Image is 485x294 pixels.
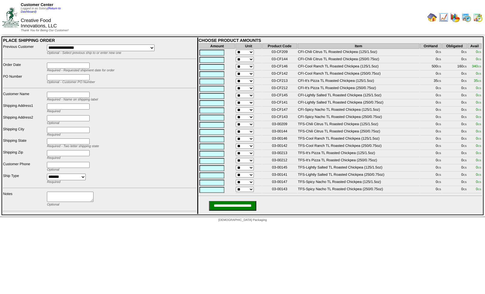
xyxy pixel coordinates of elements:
span: Optional [47,203,59,206]
span: CS [463,87,466,90]
td: 03-CF209 [262,49,297,56]
span: CS [463,73,466,75]
span: CS [463,130,466,133]
span: CS [463,188,466,191]
td: 0 [442,187,467,193]
span: CS [478,145,481,147]
span: CS [437,73,441,75]
td: Shipping City [3,127,46,138]
img: calendarinout.gif [473,13,483,22]
span: 0 [476,57,481,61]
td: 0 [420,136,441,143]
span: 0 [476,71,481,76]
td: 03-00212 [262,158,297,164]
span: 35 [474,79,481,83]
span: 0 [476,122,481,126]
img: calendarprod.gif [462,13,471,22]
td: 0 [442,71,467,78]
span: 0 [476,144,481,148]
td: TFS-Spicy Nacho TL Roasted Chickpea (125/1.5oz) [298,179,419,186]
img: graph.gif [450,13,460,22]
img: ZoRoCo_Logo(Green%26Foil)%20jpg.webp [2,7,19,27]
td: 0 [420,172,441,179]
td: CFI-It's Pizza TL Roasted Chickpea (125/1.5oz) [298,78,419,85]
td: CFI-Lightly Salted TL Roasted Chickpea (250/0.75oz) [298,100,419,107]
span: 0 [476,86,481,90]
td: 03-00145 [262,165,297,172]
span: CS [478,188,481,191]
td: CFI-Chili Citrus TL Roasted Chickpea (125/1.5oz) [298,49,419,56]
td: 0 [420,187,441,193]
td: TFS-Spicy Nacho TL Roasted Chickpea (250/0.75oz) [298,187,419,193]
td: 03-00213 [262,150,297,157]
span: CS [478,159,481,162]
span: CS [478,174,481,176]
span: Required - Name on shipping label [47,98,98,101]
span: CS [437,94,441,97]
td: 0 [420,143,441,150]
th: OnHand [420,43,441,49]
td: 0 [442,172,467,179]
span: CS [437,87,441,90]
td: Customer Name [3,91,46,103]
td: 0 [420,179,441,186]
span: CS [463,152,466,155]
span: CS [463,166,466,169]
td: TFS-Cool Ranch TL Roasted Chickpea (125/1.5oz) [298,136,419,143]
td: Previous Customer [3,44,46,56]
td: 0 [442,93,467,99]
span: CS [463,116,466,119]
td: 03-00209 [262,122,297,128]
span: CS [463,109,466,111]
span: CS [437,188,441,191]
td: 0 [420,57,441,63]
span: CS [437,116,441,119]
td: TFS-It's Pizza TL Roasted Chickpea (250/0.75oz) [298,158,419,164]
span: CS [437,123,441,126]
td: 0 [442,129,467,135]
td: 0 [442,150,467,157]
span: CS [463,80,466,82]
td: 03-00142 [262,143,297,150]
td: 03-00147 [262,179,297,186]
span: CS [478,58,481,61]
th: Amount [199,43,235,49]
td: Shipping Address2 [3,115,46,126]
td: CFI-Spicy Nacho TL Roasted Chickpea (125/1.5oz) [298,107,419,114]
td: Shipping Zip [3,150,46,161]
span: Required [47,133,60,137]
span: Thank You for Being Our Customer! [21,29,69,32]
td: 0 [420,165,441,172]
td: 03-CF145 [262,93,297,99]
td: CFI-Spicy Nacho TL Roasted Chickpea (250/0.75oz) [298,114,419,121]
span: Required - Requested shipment date for order [47,69,114,72]
a: (Return to Dashboard) [21,7,61,14]
td: 0 [442,122,467,128]
span: Optional [47,168,59,172]
td: 03-00141 [262,172,297,179]
span: CS [437,138,441,140]
span: CS [463,101,466,104]
span: Customer Center [21,2,53,7]
td: 0 [420,107,441,114]
td: TFS-Chili Citrus TL Roasted Chickpea (125/1.5oz) [298,122,419,128]
span: 0 [476,165,481,169]
span: Required [47,156,60,160]
td: 03-00146 [262,136,297,143]
span: CS [478,123,481,126]
td: PO Number [3,74,46,85]
span: 0 [476,180,481,184]
td: 03-CF143 [262,114,297,121]
td: 0 [442,158,467,164]
td: 0 [420,122,441,128]
td: CFI-Lightly Salted TL Roasted Chickpea (125/1.5oz) [298,93,419,99]
span: CS [478,152,481,155]
td: 0 [442,165,467,172]
td: TFS-Chili Citrus TL Roasted Chickpea (250/0.75oz) [298,129,419,135]
span: CS [478,73,481,75]
td: 0 [420,158,441,164]
td: 0 [420,114,441,121]
span: CS [463,181,466,184]
span: 0 [476,136,481,141]
span: CS [463,65,466,68]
